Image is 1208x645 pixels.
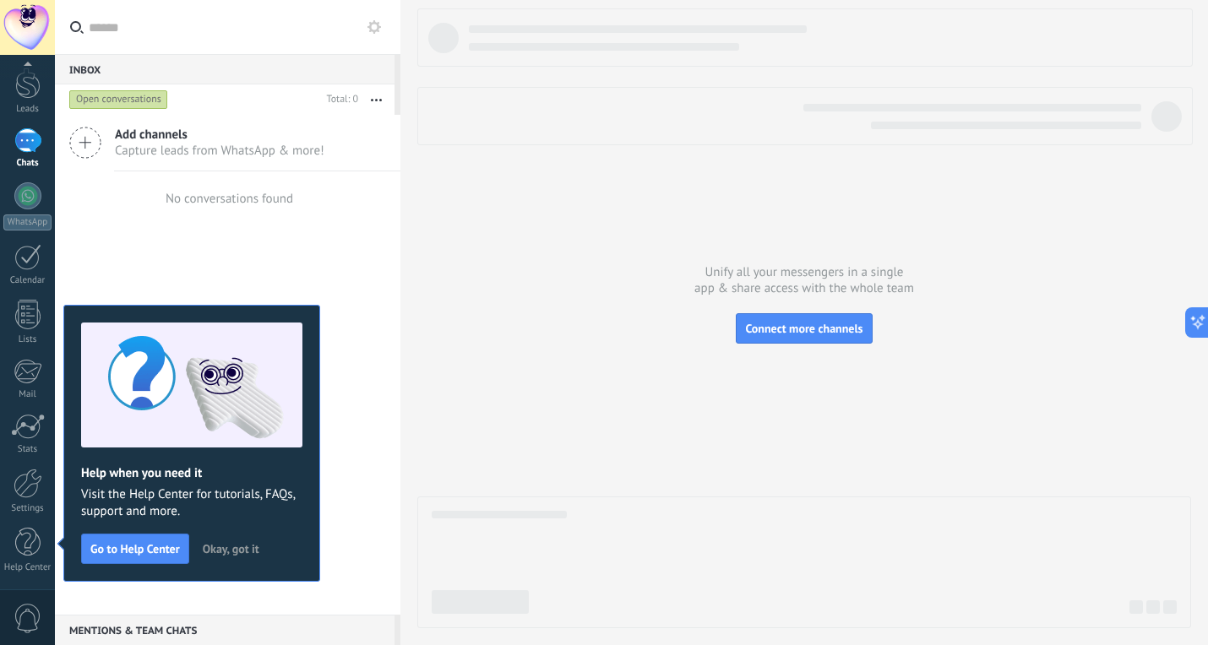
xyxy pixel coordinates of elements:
[115,143,324,159] span: Capture leads from WhatsApp & more!
[3,562,52,573] div: Help Center
[81,465,302,481] h2: Help when you need it
[3,334,52,345] div: Lists
[3,275,52,286] div: Calendar
[90,543,180,555] span: Go to Help Center
[81,486,302,520] span: Visit the Help Center for tutorials, FAQs, support and more.
[320,91,358,108] div: Total: 0
[69,89,168,110] div: Open conversations
[736,313,872,344] button: Connect more channels
[115,127,324,143] span: Add channels
[3,104,52,115] div: Leads
[3,158,52,169] div: Chats
[3,444,52,455] div: Stats
[81,534,189,564] button: Go to Help Center
[3,214,52,230] div: WhatsApp
[195,536,267,561] button: Okay, got it
[3,389,52,400] div: Mail
[166,191,293,207] div: No conversations found
[203,543,259,555] span: Okay, got it
[55,615,395,645] div: Mentions & Team chats
[55,54,395,84] div: Inbox
[745,321,862,336] span: Connect more channels
[3,503,52,514] div: Settings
